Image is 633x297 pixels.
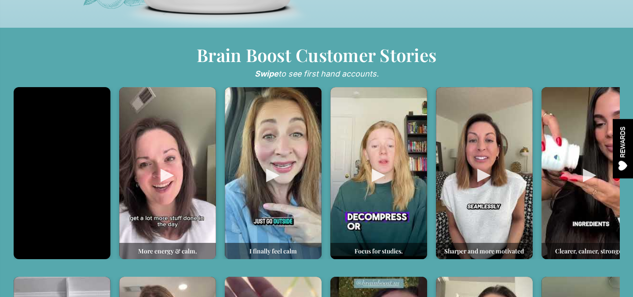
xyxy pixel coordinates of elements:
[330,243,427,259] div: Focus for studies.
[119,243,216,259] div: More energy & calm.
[436,243,533,259] div: Sharper and more motivated
[255,69,278,78] strong: Swipe
[225,243,322,259] div: I finally feel calm
[14,45,620,65] h1: Brain Boost Customer Stories
[14,69,620,78] p: to see first hand accounts.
